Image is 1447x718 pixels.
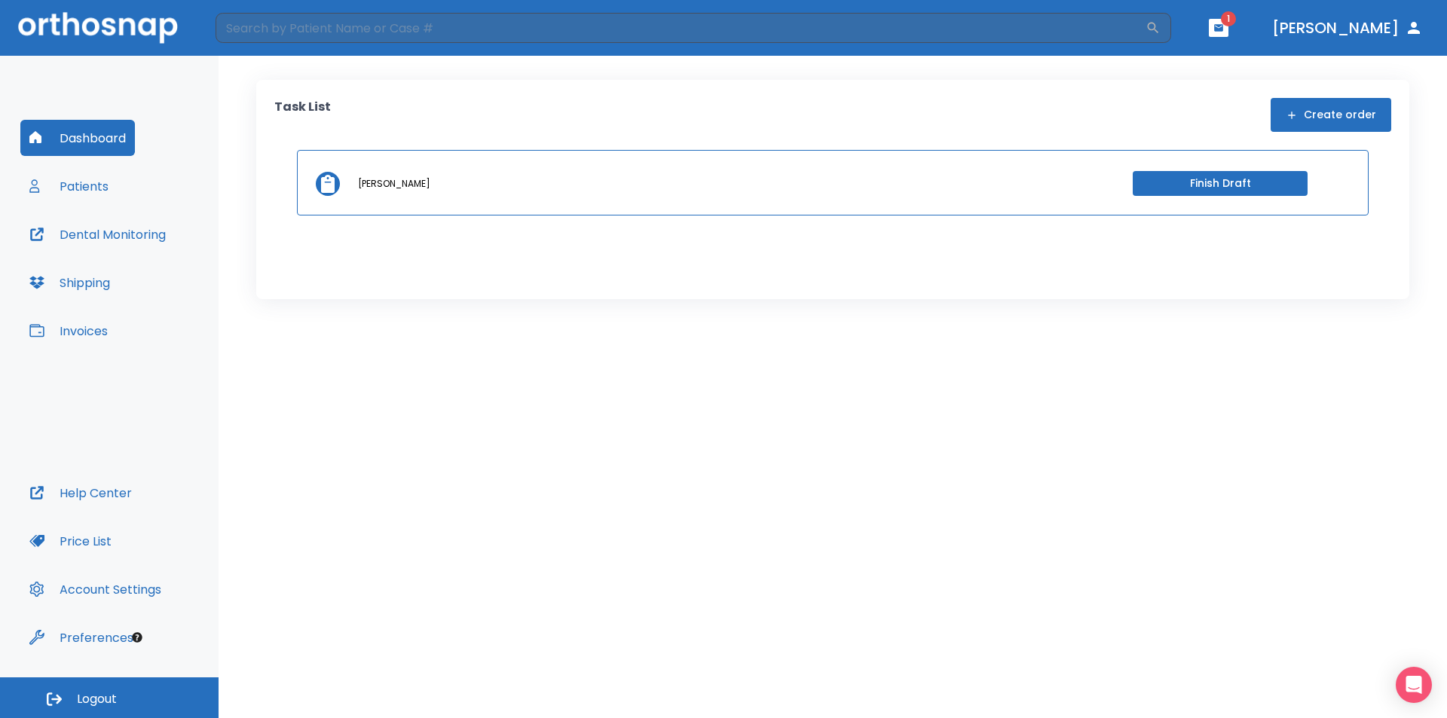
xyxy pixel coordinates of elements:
[77,691,117,707] span: Logout
[1271,98,1391,132] button: Create order
[274,98,331,132] p: Task List
[20,523,121,559] button: Price List
[20,216,175,252] button: Dental Monitoring
[20,313,117,349] button: Invoices
[130,631,144,644] div: Tooltip anchor
[358,177,430,191] p: [PERSON_NAME]
[20,120,135,156] button: Dashboard
[1396,667,1432,703] div: Open Intercom Messenger
[1133,171,1308,196] button: Finish Draft
[1266,14,1429,41] button: [PERSON_NAME]
[20,619,142,655] button: Preferences
[18,12,178,43] img: Orthosnap
[216,13,1146,43] input: Search by Patient Name or Case #
[20,168,118,204] button: Patients
[20,571,170,607] button: Account Settings
[20,264,119,301] button: Shipping
[20,475,141,511] button: Help Center
[1221,11,1236,26] span: 1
